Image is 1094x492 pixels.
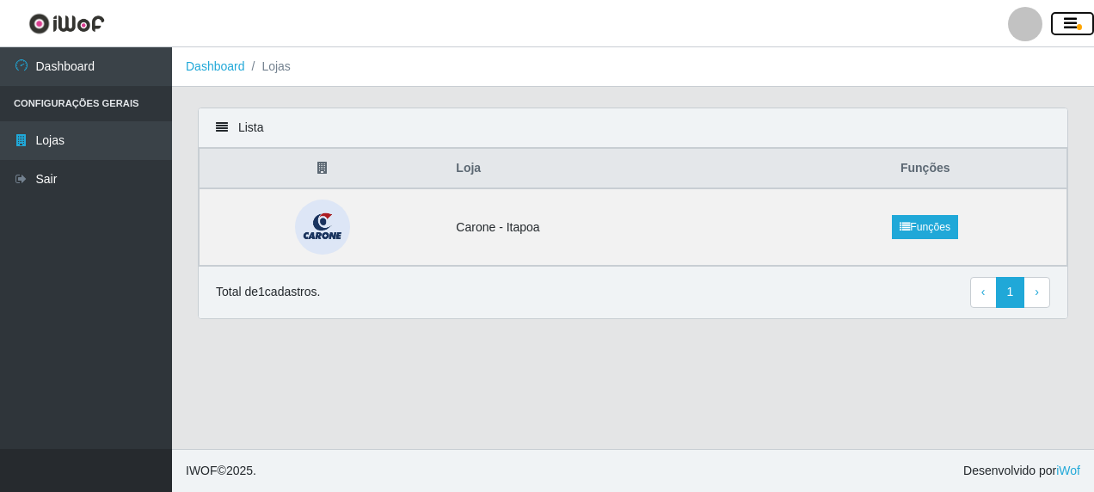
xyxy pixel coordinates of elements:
span: © 2025 . [186,462,256,480]
img: Carone - Itapoa [279,200,366,255]
th: Loja [446,149,784,189]
a: Next [1023,277,1050,308]
p: Total de 1 cadastros. [216,283,320,301]
a: iWof [1056,464,1080,477]
td: Carone - Itapoa [446,188,784,266]
a: 1 [996,277,1025,308]
th: Funções [784,149,1067,189]
span: IWOF [186,464,218,477]
span: › [1035,285,1039,298]
li: Lojas [245,58,291,76]
nav: pagination [970,277,1050,308]
a: Funções [892,215,958,239]
a: Dashboard [186,59,245,73]
div: Lista [199,108,1067,148]
span: ‹ [981,285,986,298]
span: Desenvolvido por [963,462,1080,480]
img: CoreUI Logo [28,13,105,34]
nav: breadcrumb [172,47,1094,87]
a: Previous [970,277,997,308]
